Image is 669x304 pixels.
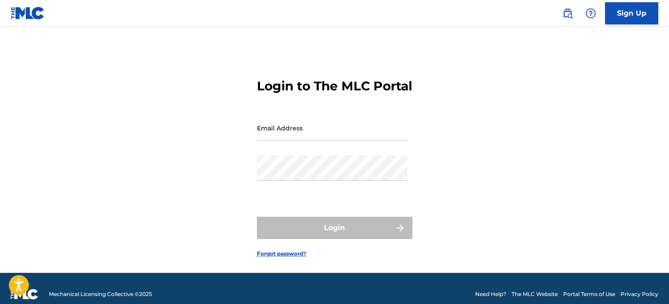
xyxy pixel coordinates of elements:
img: logo [11,289,38,300]
a: The MLC Website [512,290,558,298]
h3: Login to The MLC Portal [257,78,412,94]
a: Forgot password? [257,250,306,258]
a: Portal Terms of Use [563,290,615,298]
a: Public Search [559,4,577,22]
a: Need Help? [475,290,506,298]
a: Privacy Policy [621,290,658,298]
a: Sign Up [605,2,658,24]
img: help [585,8,596,19]
div: Help [582,4,600,22]
span: Mechanical Licensing Collective © 2025 [49,290,152,298]
iframe: Chat Widget [625,261,669,304]
img: MLC Logo [11,7,45,20]
img: search [562,8,573,19]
